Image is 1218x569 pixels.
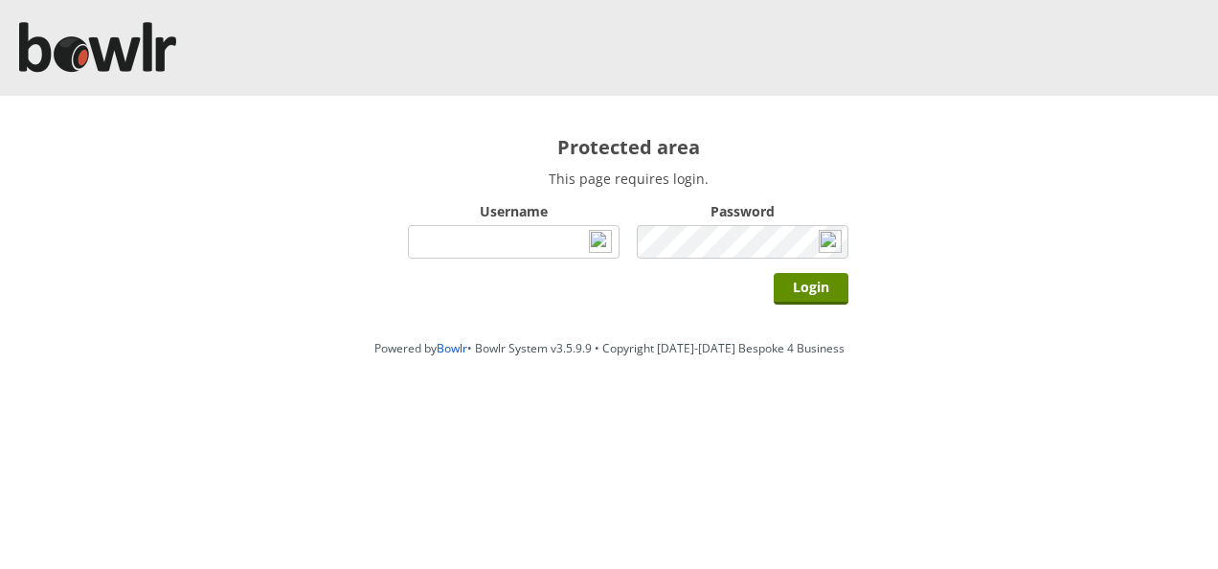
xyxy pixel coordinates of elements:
a: Bowlr [437,340,467,356]
input: Login [774,273,848,305]
img: npw-badge-icon-locked.svg [589,230,612,253]
img: npw-badge-icon-locked.svg [819,230,842,253]
h2: Protected area [408,134,848,160]
p: This page requires login. [408,170,848,188]
span: Powered by • Bowlr System v3.5.9.9 • Copyright [DATE]-[DATE] Bespoke 4 Business [374,340,845,356]
label: Password [637,202,848,220]
label: Username [408,202,620,220]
